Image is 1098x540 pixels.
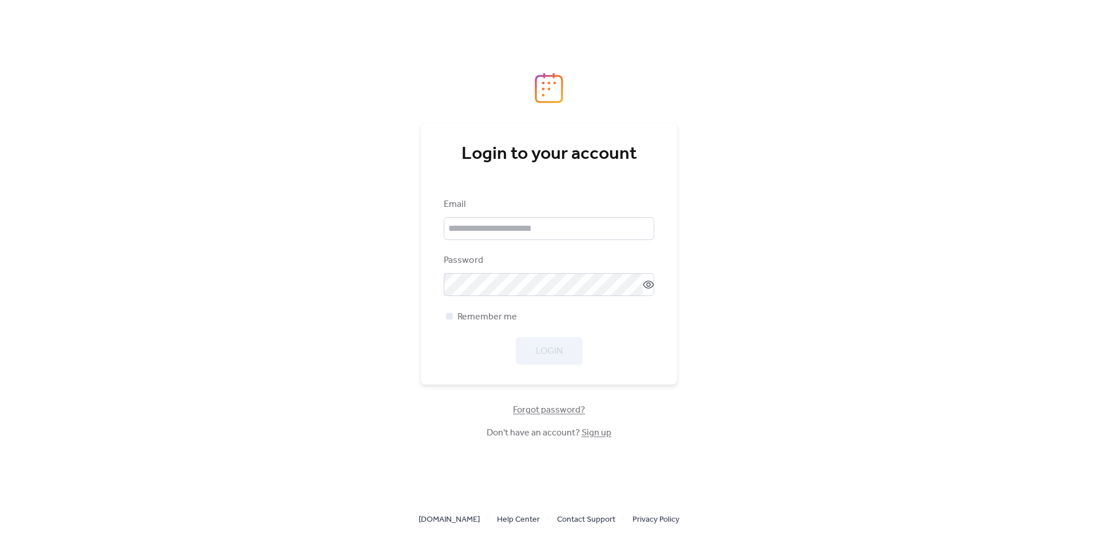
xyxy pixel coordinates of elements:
div: Login to your account [444,143,654,166]
a: Contact Support [557,512,615,526]
span: [DOMAIN_NAME] [419,513,480,527]
img: logo [535,73,563,103]
a: Sign up [582,424,611,442]
span: Help Center [497,513,540,527]
span: Forgot password? [513,403,585,417]
a: Help Center [497,512,540,526]
div: Password [444,254,652,267]
span: Contact Support [557,513,615,527]
a: Privacy Policy [632,512,679,526]
div: Email [444,198,652,211]
a: Forgot password? [513,407,585,413]
span: Don't have an account? [487,426,611,440]
span: Remember me [457,310,517,324]
a: [DOMAIN_NAME] [419,512,480,526]
span: Privacy Policy [632,513,679,527]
